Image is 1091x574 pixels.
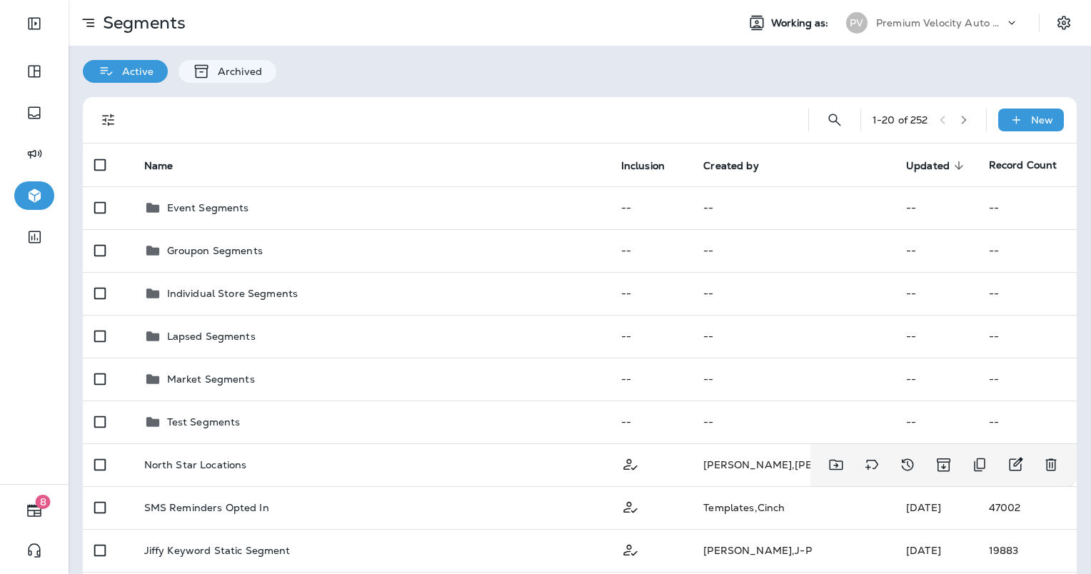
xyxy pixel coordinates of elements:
p: SMS Reminders Opted In [144,502,269,513]
button: Settings [1051,10,1077,36]
td: -- [692,272,895,315]
button: Add tags [858,450,886,479]
td: -- [692,315,895,358]
span: Record Count [989,158,1057,171]
td: -- [610,186,693,229]
td: -- [692,401,895,443]
span: Working as: [771,17,832,29]
p: Archived [211,66,262,77]
p: Individual Store Segments [167,288,298,299]
button: 8 [14,496,54,525]
td: -- [610,401,693,443]
p: Market Segments [167,373,255,385]
td: -- [610,272,693,315]
p: Event Segments [167,202,249,213]
span: Name [144,160,174,172]
p: Test Segments [167,416,241,428]
td: -- [610,358,693,401]
td: -- [977,315,1077,358]
div: PV [846,12,868,34]
p: Groupon Segments [167,245,263,256]
td: -- [610,229,693,272]
td: -- [895,315,977,358]
td: 47002 [977,486,1077,529]
span: Inclusion [621,160,665,172]
p: Premium Velocity Auto dba Jiffy Lube [876,17,1005,29]
td: [DATE] [895,486,977,529]
td: -- [977,229,1077,272]
td: -- [895,272,977,315]
span: Inclusion [621,159,683,172]
button: Archive [929,450,958,479]
button: Filters [94,106,123,134]
td: -- [895,186,977,229]
div: 1 - 20 of 252 [873,114,928,126]
span: Created by [703,159,777,172]
button: View Changelog [893,450,922,479]
td: -- [692,186,895,229]
p: Active [115,66,154,77]
td: -- [977,401,1077,443]
td: Templates , Cinch [692,486,895,529]
span: Customer Only [621,457,640,470]
td: -- [977,272,1077,315]
span: Updated [906,159,968,172]
td: [PERSON_NAME] , J-P [692,529,895,572]
td: -- [895,229,977,272]
td: [DATE] [895,529,977,572]
p: Lapsed Segments [167,331,256,342]
td: 19883 [977,529,1077,572]
span: Updated [906,160,950,172]
td: -- [977,358,1077,401]
button: Move to folder [822,450,850,479]
td: -- [895,358,977,401]
p: Segments [97,12,186,34]
button: Delete [1037,450,1065,479]
td: -- [977,186,1077,229]
span: Created by [703,160,758,172]
span: Customer Only [621,500,640,513]
p: Jiffy Keyword Static Segment [144,545,291,556]
td: -- [610,315,693,358]
td: -- [895,401,977,443]
span: Customer Only [621,543,640,555]
td: [PERSON_NAME] , [PERSON_NAME] [692,443,895,486]
td: -- [692,358,895,401]
button: Search Segments [820,106,849,134]
p: North Star Locations [144,459,247,470]
td: -- [692,229,895,272]
p: New [1031,114,1053,126]
span: Name [144,159,192,172]
span: 8 [36,495,51,509]
button: Duplicate Segment [965,450,994,479]
button: Expand Sidebar [14,9,54,38]
button: Edit [1001,450,1030,479]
